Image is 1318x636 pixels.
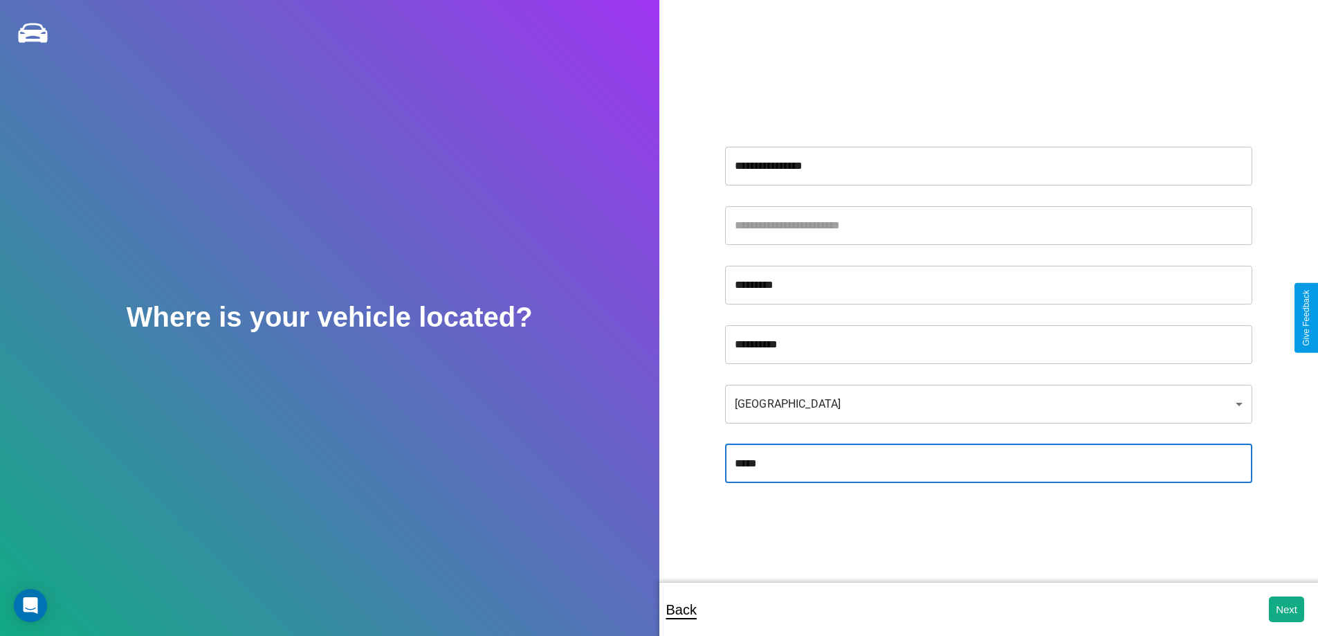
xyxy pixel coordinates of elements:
[14,589,47,622] div: Open Intercom Messenger
[1301,290,1311,346] div: Give Feedback
[127,302,533,333] h2: Where is your vehicle located?
[725,385,1252,424] div: [GEOGRAPHIC_DATA]
[666,597,697,622] p: Back
[1269,597,1304,622] button: Next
